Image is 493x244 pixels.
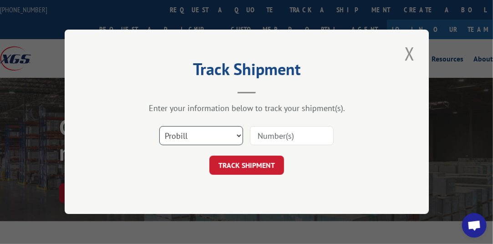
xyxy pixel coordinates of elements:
button: TRACK SHIPMENT [209,156,284,175]
input: Number(s) [250,127,334,146]
button: Close modal [402,41,417,66]
h2: Track Shipment [110,63,383,80]
a: Open chat [462,213,487,238]
div: Enter your information below to track your shipment(s). [110,103,383,114]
